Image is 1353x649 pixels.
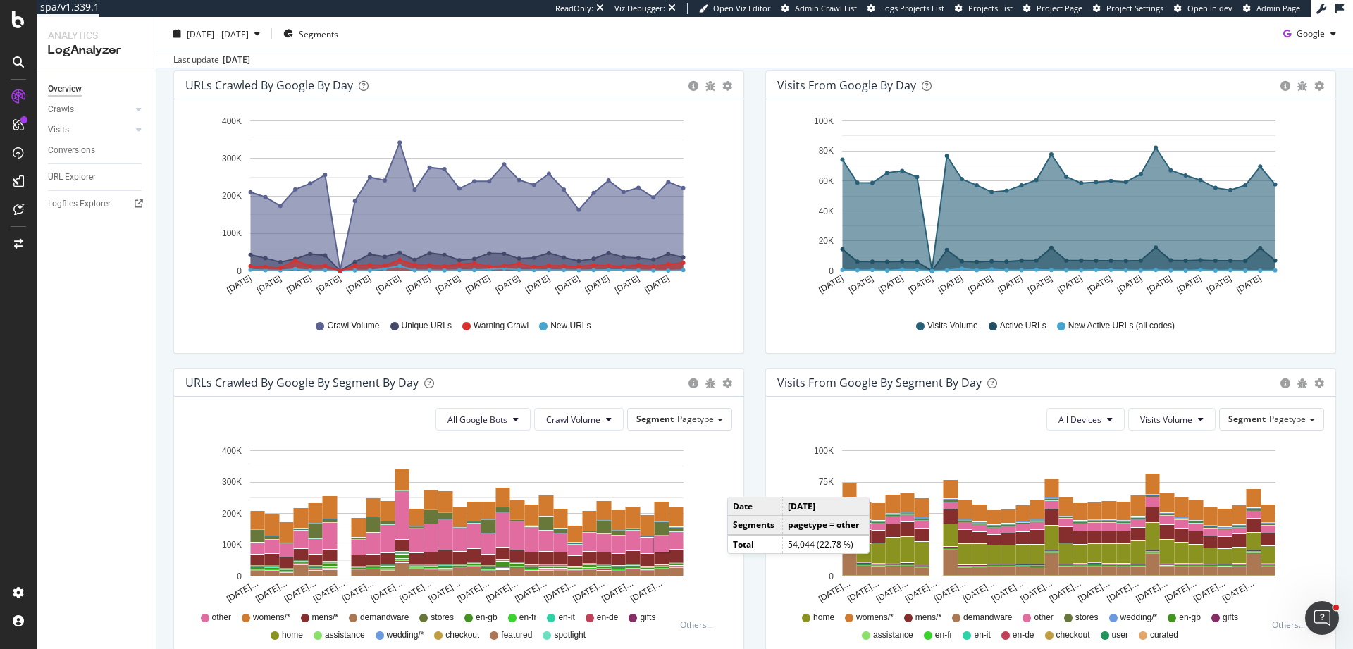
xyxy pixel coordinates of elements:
[783,497,869,516] td: [DATE]
[1026,273,1054,295] text: [DATE]
[222,477,242,487] text: 300K
[222,446,242,456] text: 400K
[927,320,978,332] span: Visits Volume
[222,116,242,126] text: 400K
[966,273,994,295] text: [DATE]
[1013,629,1034,641] span: en-de
[817,273,845,295] text: [DATE]
[185,78,353,92] div: URLs Crawled by Google by day
[1085,273,1113,295] text: [DATE]
[1228,413,1266,425] span: Segment
[677,413,714,425] span: Pagetype
[1150,629,1178,641] span: curated
[222,540,242,550] text: 100K
[1068,320,1175,332] span: New Active URLs (all codes)
[325,629,365,641] span: assistance
[48,82,146,97] a: Overview
[185,442,727,605] div: A chart.
[255,273,283,295] text: [DATE]
[434,273,462,295] text: [DATE]
[1116,273,1144,295] text: [DATE]
[48,170,96,185] div: URL Explorer
[1297,378,1307,388] div: bug
[968,3,1013,13] span: Projects List
[613,273,641,295] text: [DATE]
[583,273,612,295] text: [DATE]
[48,170,146,185] a: URL Explorer
[282,629,303,641] span: home
[48,123,132,137] a: Visits
[777,78,916,92] div: Visits from Google by day
[1056,629,1090,641] span: checkout
[728,516,783,535] td: Segments
[187,27,249,39] span: [DATE] - [DATE]
[1140,414,1192,426] span: Visits Volume
[847,273,875,295] text: [DATE]
[48,102,74,117] div: Crawls
[728,535,783,553] td: Total
[705,81,715,91] div: bug
[829,266,834,276] text: 0
[374,273,402,295] text: [DATE]
[1175,273,1204,295] text: [DATE]
[1179,612,1201,624] span: en-gb
[1187,3,1232,13] span: Open in dev
[783,516,869,535] td: pagetype = other
[819,477,834,487] text: 75K
[553,273,581,295] text: [DATE]
[345,273,373,295] text: [DATE]
[881,3,944,13] span: Logs Projects List
[777,442,1319,605] svg: A chart.
[222,191,242,201] text: 200K
[474,320,529,332] span: Warning Crawl
[550,320,591,332] span: New URLs
[680,619,719,631] div: Others...
[1269,413,1306,425] span: Pagetype
[636,413,674,425] span: Segment
[688,378,698,388] div: circle-info
[813,612,834,624] span: home
[387,629,424,641] span: wedding/*
[1305,601,1339,635] iframe: Intercom live chat
[1128,408,1216,431] button: Visits Volume
[643,273,671,295] text: [DATE]
[314,273,342,295] text: [DATE]
[185,111,727,307] svg: A chart.
[48,197,146,211] a: Logfiles Explorer
[1297,27,1325,39] span: Google
[814,116,834,126] text: 100K
[48,197,111,211] div: Logfiles Explorer
[299,27,338,39] span: Segments
[1120,612,1158,624] span: wedding/*
[445,629,479,641] span: checkout
[873,629,913,641] span: assistance
[173,54,250,66] div: Last update
[640,612,655,624] span: gifts
[278,23,344,45] button: Segments
[722,378,732,388] div: gear
[1205,273,1233,295] text: [DATE]
[1058,414,1101,426] span: All Devices
[829,571,834,581] text: 0
[614,3,665,14] div: Viz Debugger:
[1056,273,1084,295] text: [DATE]
[1000,320,1046,332] span: Active URLs
[1272,619,1311,631] div: Others...
[906,273,934,295] text: [DATE]
[1112,629,1128,641] span: user
[312,612,338,624] span: mens/*
[819,236,834,246] text: 20K
[915,612,941,624] span: mens/*
[402,320,452,332] span: Unique URLs
[974,629,990,641] span: en-it
[48,42,144,58] div: LogAnalyzer
[1256,3,1300,13] span: Admin Page
[783,535,869,553] td: 54,044 (22.78 %)
[937,273,965,295] text: [DATE]
[1174,3,1232,14] a: Open in dev
[1106,3,1163,13] span: Project Settings
[877,273,905,295] text: [DATE]
[431,612,454,624] span: stores
[1093,3,1163,14] a: Project Settings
